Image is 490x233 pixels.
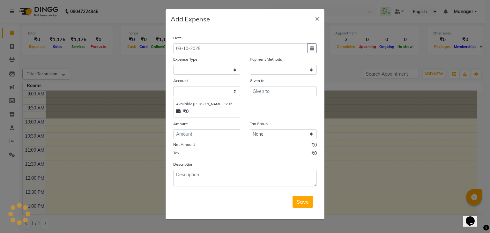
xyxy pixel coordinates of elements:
[173,35,182,41] label: Date
[173,78,188,84] label: Account
[311,142,317,150] span: ₹0
[171,14,210,24] h5: Add Expense
[173,121,188,127] label: Amount
[173,162,193,167] label: Description
[250,121,268,127] label: Tax Group
[173,129,240,139] input: Amount
[297,199,309,205] span: Save
[173,142,195,147] label: Net Amount
[250,56,282,62] label: Payment Methods
[173,56,197,62] label: Expense Type
[463,207,484,227] iframe: chat widget
[183,108,189,115] strong: ₹0
[293,196,313,208] button: Save
[311,150,317,158] span: ₹0
[250,78,264,84] label: Given to
[250,86,317,96] input: Given to
[173,150,179,156] label: Tax
[315,13,319,23] span: ×
[176,101,237,107] div: Available [PERSON_NAME] Cash
[310,9,324,27] button: Close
